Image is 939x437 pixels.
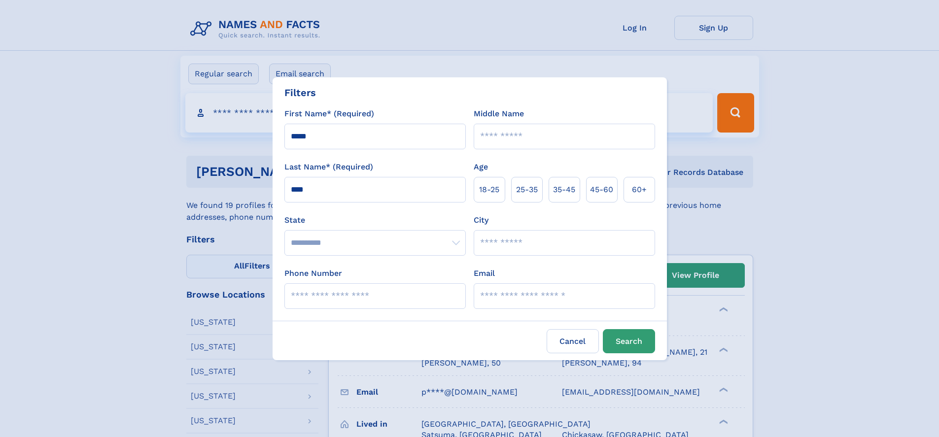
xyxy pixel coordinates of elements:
label: Email [474,268,495,279]
label: Middle Name [474,108,524,120]
label: Age [474,161,488,173]
span: 35‑45 [553,184,575,196]
label: Cancel [547,329,599,353]
label: First Name* (Required) [284,108,374,120]
span: 60+ [632,184,647,196]
span: 45‑60 [590,184,613,196]
span: 18‑25 [479,184,499,196]
div: Filters [284,85,316,100]
label: Phone Number [284,268,342,279]
label: City [474,214,488,226]
span: 25‑35 [516,184,538,196]
label: Last Name* (Required) [284,161,373,173]
button: Search [603,329,655,353]
label: State [284,214,466,226]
